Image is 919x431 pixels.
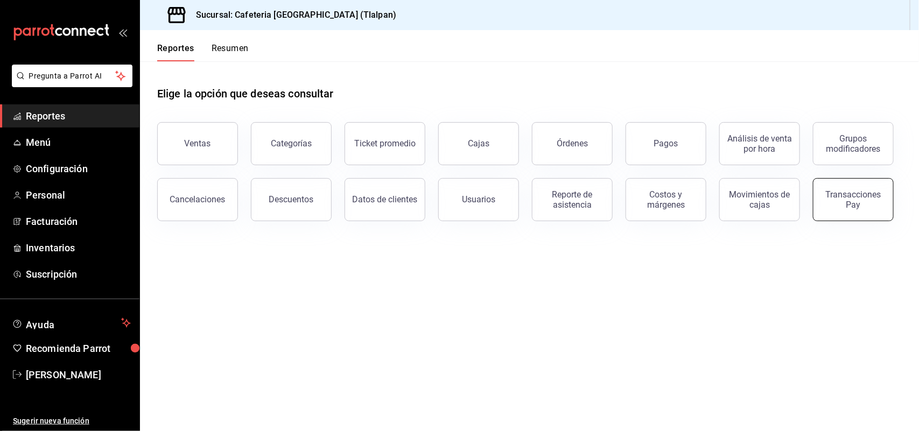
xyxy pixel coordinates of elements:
[813,122,894,165] button: Grupos modificadores
[26,341,131,356] span: Recomienda Parrot
[26,109,131,123] span: Reportes
[26,316,117,329] span: Ayuda
[813,178,894,221] button: Transacciones Pay
[157,122,238,165] button: Ventas
[26,135,131,150] span: Menú
[532,122,613,165] button: Órdenes
[269,194,314,204] div: Descuentos
[212,43,249,61] button: Resumen
[157,43,249,61] div: navigation tabs
[29,70,116,82] span: Pregunta a Parrot AI
[13,415,131,427] span: Sugerir nueva función
[251,178,332,221] button: Descuentos
[557,138,588,149] div: Órdenes
[820,189,887,210] div: Transacciones Pay
[271,138,312,149] div: Categorías
[626,178,706,221] button: Costos y márgenes
[26,188,131,202] span: Personal
[354,138,416,149] div: Ticket promedio
[26,368,131,382] span: [PERSON_NAME]
[532,178,613,221] button: Reporte de asistencia
[345,122,425,165] button: Ticket promedio
[539,189,606,210] div: Reporte de asistencia
[820,133,887,154] div: Grupos modificadores
[719,122,800,165] button: Análisis de venta por hora
[26,267,131,281] span: Suscripción
[185,138,211,149] div: Ventas
[726,133,793,154] div: Análisis de venta por hora
[26,214,131,229] span: Facturación
[251,122,332,165] button: Categorías
[8,78,132,89] a: Pregunta a Parrot AI
[719,178,800,221] button: Movimientos de cajas
[12,65,132,87] button: Pregunta a Parrot AI
[353,194,418,204] div: Datos de clientes
[170,194,226,204] div: Cancelaciones
[726,189,793,210] div: Movimientos de cajas
[438,178,519,221] button: Usuarios
[157,86,334,102] h1: Elige la opción que deseas consultar
[118,28,127,37] button: open_drawer_menu
[187,9,396,22] h3: Sucursal: Cafeteria [GEOGRAPHIC_DATA] (Tlalpan)
[345,178,425,221] button: Datos de clientes
[157,178,238,221] button: Cancelaciones
[26,241,131,255] span: Inventarios
[633,189,699,210] div: Costos y márgenes
[438,122,519,165] button: Cajas
[626,122,706,165] button: Pagos
[462,194,495,204] div: Usuarios
[468,138,489,149] div: Cajas
[654,138,678,149] div: Pagos
[26,161,131,176] span: Configuración
[157,43,194,61] button: Reportes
